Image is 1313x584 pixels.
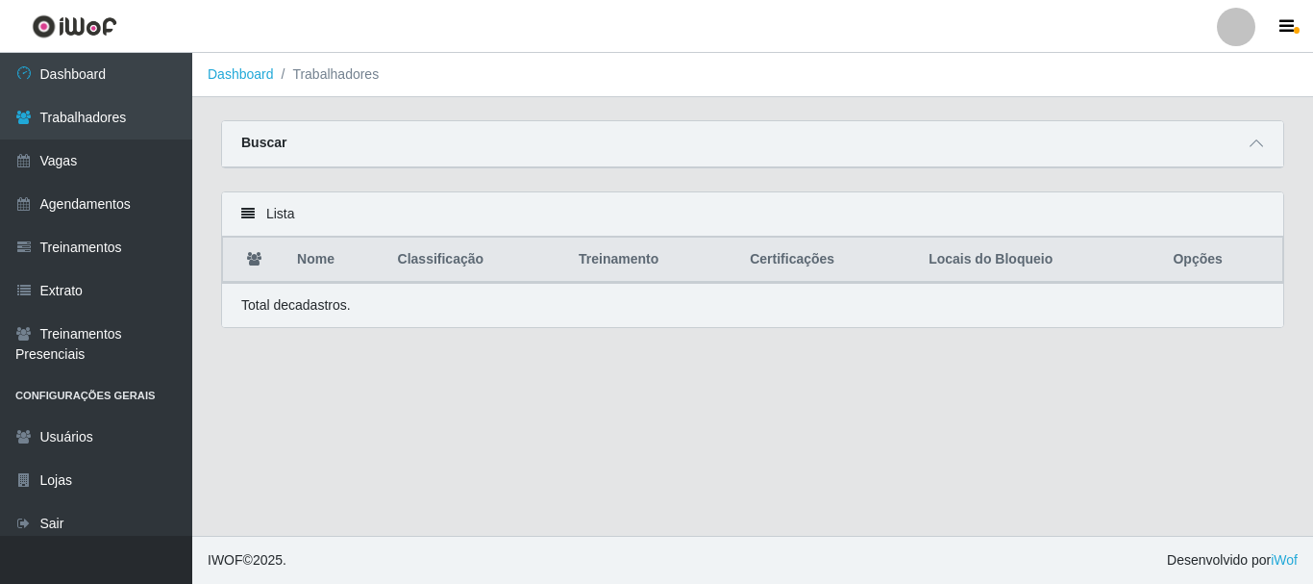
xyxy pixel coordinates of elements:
p: Total de cadastros. [241,295,351,316]
li: Trabalhadores [274,64,380,85]
img: CoreUI Logo [32,14,117,38]
nav: breadcrumb [192,53,1313,97]
span: Desenvolvido por [1167,550,1298,571]
strong: Buscar [241,135,286,150]
th: Locais do Bloqueio [917,238,1161,283]
th: Certificações [738,238,917,283]
div: Lista [222,192,1283,237]
th: Opções [1161,238,1282,283]
th: Classificação [386,238,568,283]
th: Nome [285,238,385,283]
a: Dashboard [208,66,274,82]
span: IWOF [208,552,243,568]
span: © 2025 . [208,550,286,571]
th: Treinamento [567,238,738,283]
a: iWof [1271,552,1298,568]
